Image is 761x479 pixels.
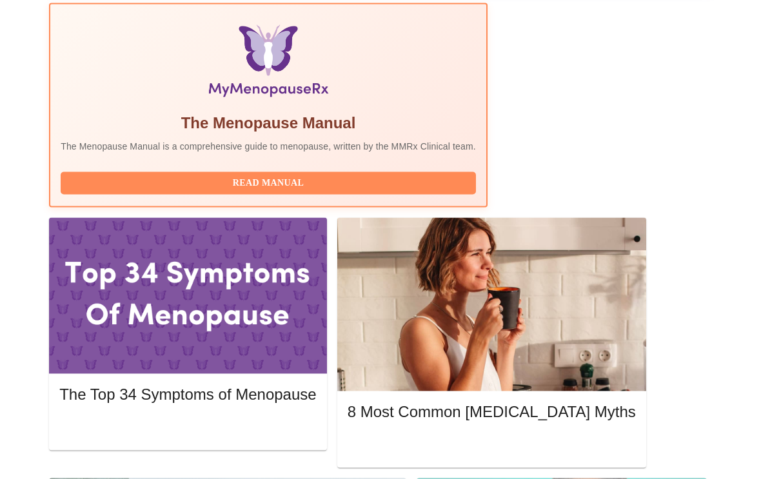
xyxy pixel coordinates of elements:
button: Read More [348,435,636,457]
span: Read More [361,438,623,454]
p: The Menopause Manual is a comprehensive guide to menopause, written by the MMRx Clinical team. [61,140,476,153]
a: Read Manual [61,177,479,188]
a: Read More [348,438,639,449]
h5: 8 Most Common [MEDICAL_DATA] Myths [348,402,636,422]
a: Read More [59,421,319,432]
h5: The Menopause Manual [61,113,476,133]
span: Read More [72,420,303,436]
span: Read Manual [74,175,463,191]
button: Read Manual [61,172,476,195]
button: Read More [59,416,316,439]
h5: The Top 34 Symptoms of Menopause [59,384,316,405]
img: Menopause Manual [126,25,410,103]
